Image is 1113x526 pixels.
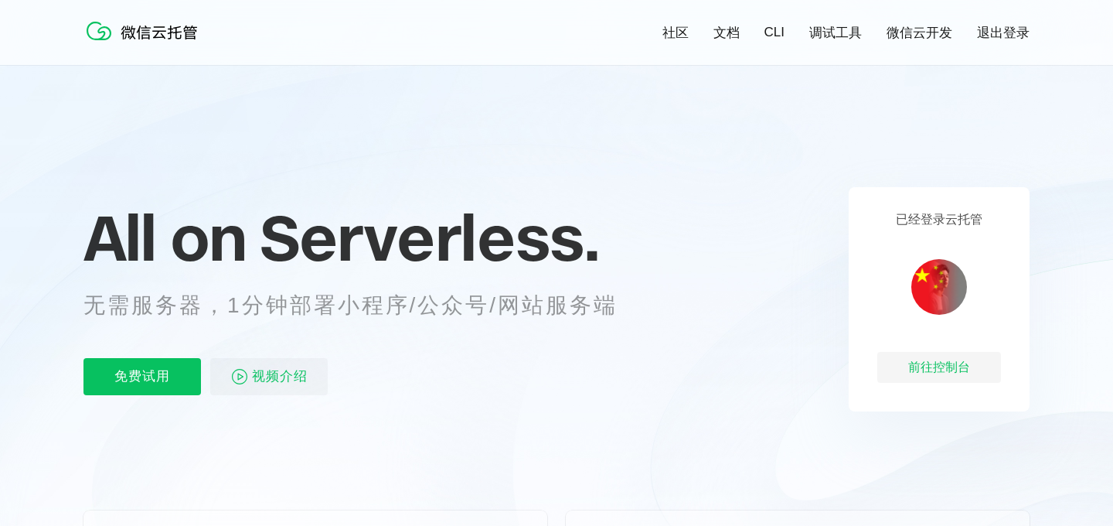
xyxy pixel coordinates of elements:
span: Serverless. [260,199,599,276]
a: CLI [764,25,785,40]
a: 微信云托管 [83,36,207,49]
img: 微信云托管 [83,15,207,46]
a: 社区 [662,24,689,42]
span: 视频介绍 [252,358,308,395]
img: video_play.svg [230,367,249,386]
a: 调试工具 [809,24,862,42]
div: 前往控制台 [877,352,1001,383]
p: 免费试用 [83,358,201,395]
a: 文档 [713,24,740,42]
a: 退出登录 [977,24,1030,42]
span: All on [83,199,245,276]
p: 已经登录云托管 [896,212,982,228]
p: 无需服务器，1分钟部署小程序/公众号/网站服务端 [83,290,646,321]
a: 微信云开发 [887,24,952,42]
